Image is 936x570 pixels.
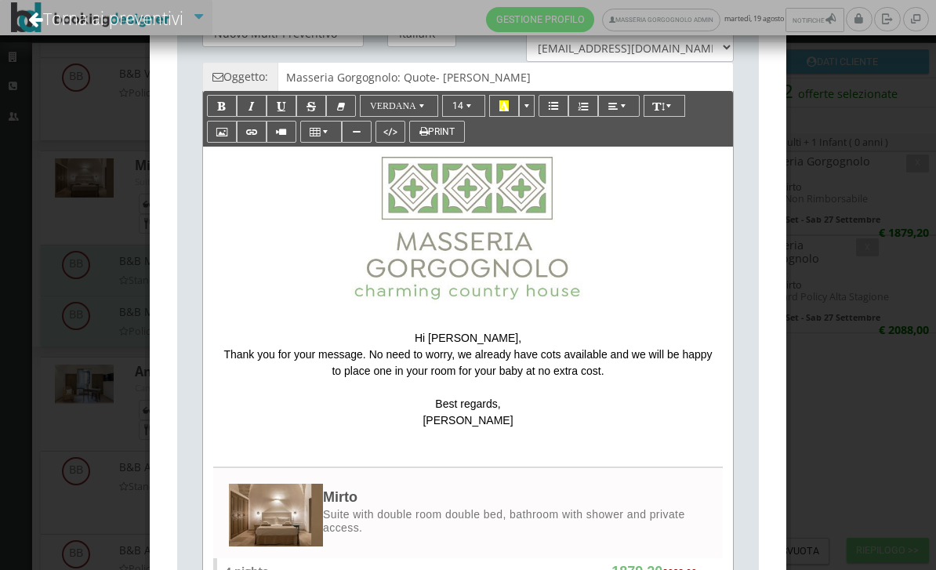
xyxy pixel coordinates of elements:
[219,330,717,347] p: Hi [PERSON_NAME],
[442,95,485,117] button: 14
[409,121,465,143] button: Print
[223,348,712,377] span: Thank you for your message. No need to worry, we already have cots available and we will be happy...
[370,100,416,111] span: Verdana
[452,100,463,111] span: 14
[229,484,323,546] img: bf77c9f8592811ee9b0b027e0800ecac_max200.jpg
[219,412,717,429] p: [PERSON_NAME]
[343,154,592,303] img: 52f0cb276f5311eeb13b0a069e529790.jpg
[219,396,717,412] p: Best regards,
[323,489,357,505] span: Mirto
[360,95,438,117] button: Verdana
[202,62,278,91] span: Oggetto:
[323,508,685,534] span: Suite with double room double bed, bathroom with shower and private access.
